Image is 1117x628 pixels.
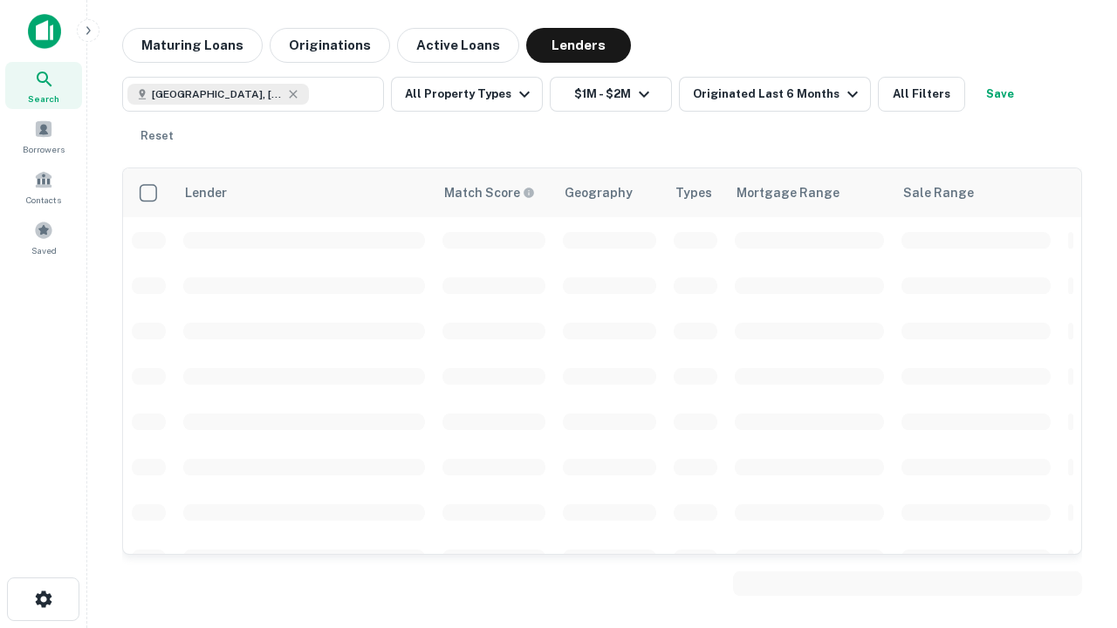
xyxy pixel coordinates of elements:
[1030,488,1117,572] iframe: Chat Widget
[665,168,726,217] th: Types
[391,77,543,112] button: All Property Types
[679,77,871,112] button: Originated Last 6 Months
[444,183,535,202] div: Capitalize uses an advanced AI algorithm to match your search with the best lender. The match sco...
[675,182,712,203] div: Types
[122,28,263,63] button: Maturing Loans
[28,92,59,106] span: Search
[270,28,390,63] button: Originations
[550,77,672,112] button: $1M - $2M
[185,182,227,203] div: Lender
[5,113,82,160] a: Borrowers
[903,182,974,203] div: Sale Range
[893,168,1059,217] th: Sale Range
[5,214,82,261] a: Saved
[737,182,839,203] div: Mortgage Range
[565,182,633,203] div: Geography
[434,168,554,217] th: Capitalize uses an advanced AI algorithm to match your search with the best lender. The match sco...
[175,168,434,217] th: Lender
[693,84,863,105] div: Originated Last 6 Months
[129,119,185,154] button: Reset
[397,28,519,63] button: Active Loans
[972,77,1028,112] button: Save your search to get updates of matches that match your search criteria.
[444,183,531,202] h6: Match Score
[26,193,61,207] span: Contacts
[152,86,283,102] span: [GEOGRAPHIC_DATA], [GEOGRAPHIC_DATA], [GEOGRAPHIC_DATA]
[5,163,82,210] a: Contacts
[526,28,631,63] button: Lenders
[554,168,665,217] th: Geography
[726,168,893,217] th: Mortgage Range
[23,142,65,156] span: Borrowers
[878,77,965,112] button: All Filters
[31,243,57,257] span: Saved
[5,62,82,109] a: Search
[28,14,61,49] img: capitalize-icon.png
